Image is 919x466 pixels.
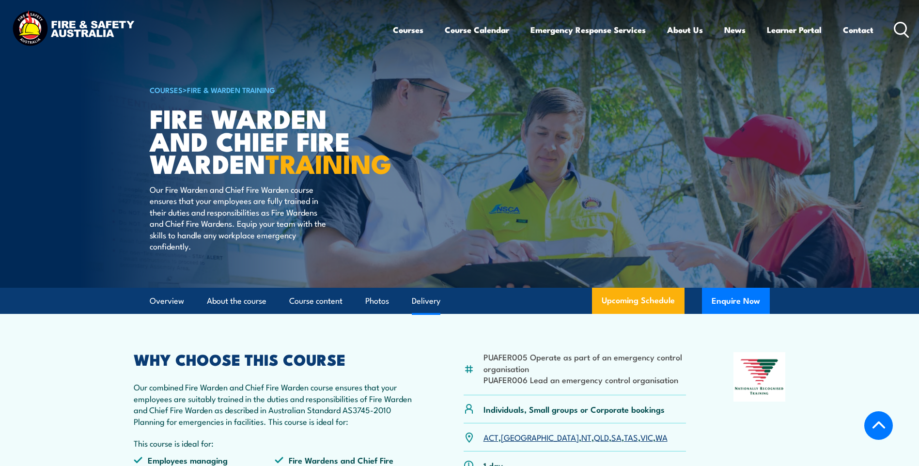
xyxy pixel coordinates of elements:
[365,288,389,314] a: Photos
[134,437,417,449] p: This course is ideal for:
[393,17,423,43] a: Courses
[667,17,703,43] a: About Us
[483,404,665,415] p: Individuals, Small groups or Corporate bookings
[592,288,685,314] a: Upcoming Schedule
[843,17,873,43] a: Contact
[501,431,579,443] a: [GEOGRAPHIC_DATA]
[134,381,417,427] p: Our combined Fire Warden and Chief Fire Warden course ensures that your employees are suitably tr...
[655,431,668,443] a: WA
[483,351,686,374] li: PUAFER005 Operate as part of an emergency control organisation
[187,84,275,95] a: Fire & Warden Training
[207,288,266,314] a: About the course
[733,352,786,402] img: Nationally Recognised Training logo.
[445,17,509,43] a: Course Calendar
[640,431,653,443] a: VIC
[594,431,609,443] a: QLD
[150,84,183,95] a: COURSES
[412,288,440,314] a: Delivery
[483,431,498,443] a: ACT
[581,431,592,443] a: NT
[611,431,622,443] a: SA
[265,142,391,183] strong: TRAINING
[134,352,417,366] h2: WHY CHOOSE THIS COURSE
[702,288,770,314] button: Enquire Now
[483,374,686,385] li: PUAFER006 Lead an emergency control organisation
[530,17,646,43] a: Emergency Response Services
[289,288,343,314] a: Course content
[767,17,822,43] a: Learner Portal
[483,432,668,443] p: , , , , , , ,
[624,431,638,443] a: TAS
[150,184,327,251] p: Our Fire Warden and Chief Fire Warden course ensures that your employees are fully trained in the...
[150,107,389,174] h1: Fire Warden and Chief Fire Warden
[724,17,746,43] a: News
[150,288,184,314] a: Overview
[150,84,389,95] h6: >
